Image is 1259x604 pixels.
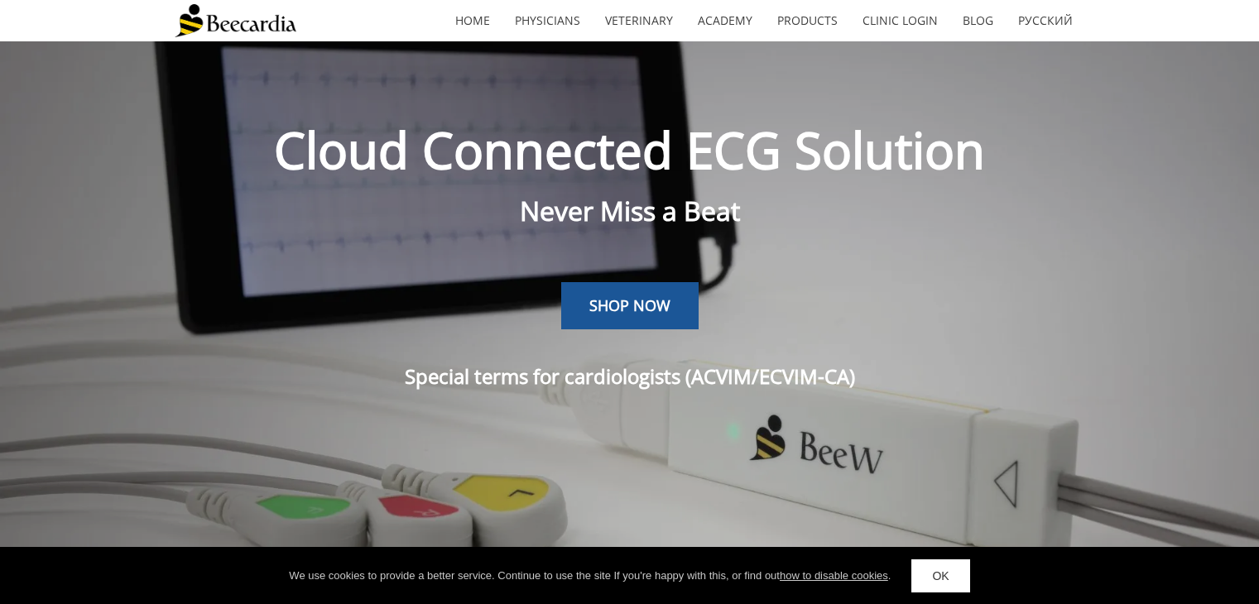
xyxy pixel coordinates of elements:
[765,2,850,40] a: Products
[274,116,985,184] span: Cloud Connected ECG Solution
[289,568,891,584] div: We use cookies to provide a better service. Continue to use the site If you're happy with this, o...
[561,282,699,330] a: SHOP NOW
[1006,2,1085,40] a: Русский
[780,569,888,582] a: how to disable cookies
[950,2,1006,40] a: Blog
[502,2,593,40] a: Physicians
[850,2,950,40] a: Clinic Login
[443,2,502,40] a: home
[589,295,670,315] span: SHOP NOW
[175,4,296,37] img: Beecardia
[405,362,855,390] span: Special terms for cardiologists (ACVIM/ECVIM-CA)
[593,2,685,40] a: Veterinary
[911,559,969,592] a: OK
[520,193,740,228] span: Never Miss a Beat
[685,2,765,40] a: Academy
